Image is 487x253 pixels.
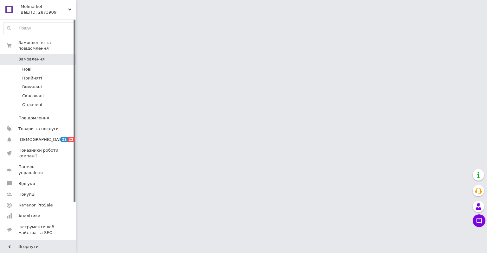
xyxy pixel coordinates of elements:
input: Пошук [3,22,75,34]
span: Показники роботи компанії [18,148,59,159]
span: Скасовані [22,93,44,99]
span: Покупці [18,192,36,197]
span: Замовлення та повідомлення [18,40,76,51]
span: Інструменти веб-майстра та SEO [18,224,59,236]
span: 22 [60,137,68,142]
span: Відгуки [18,181,35,187]
button: Чат з покупцем [473,214,485,227]
span: Повідомлення [18,115,49,121]
span: Замовлення [18,56,45,62]
span: [DEMOGRAPHIC_DATA] [18,137,65,142]
span: 22 [68,137,75,142]
span: Товари та послуги [18,126,59,132]
span: Molmarket [21,4,68,9]
span: Каталог ProSale [18,202,53,208]
span: Прийняті [22,75,42,81]
div: Ваш ID: 2873909 [21,9,76,15]
span: Нові [22,66,31,72]
span: Панель управління [18,164,59,175]
span: Виконані [22,84,42,90]
span: Аналітика [18,213,40,219]
span: Оплачені [22,102,42,108]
